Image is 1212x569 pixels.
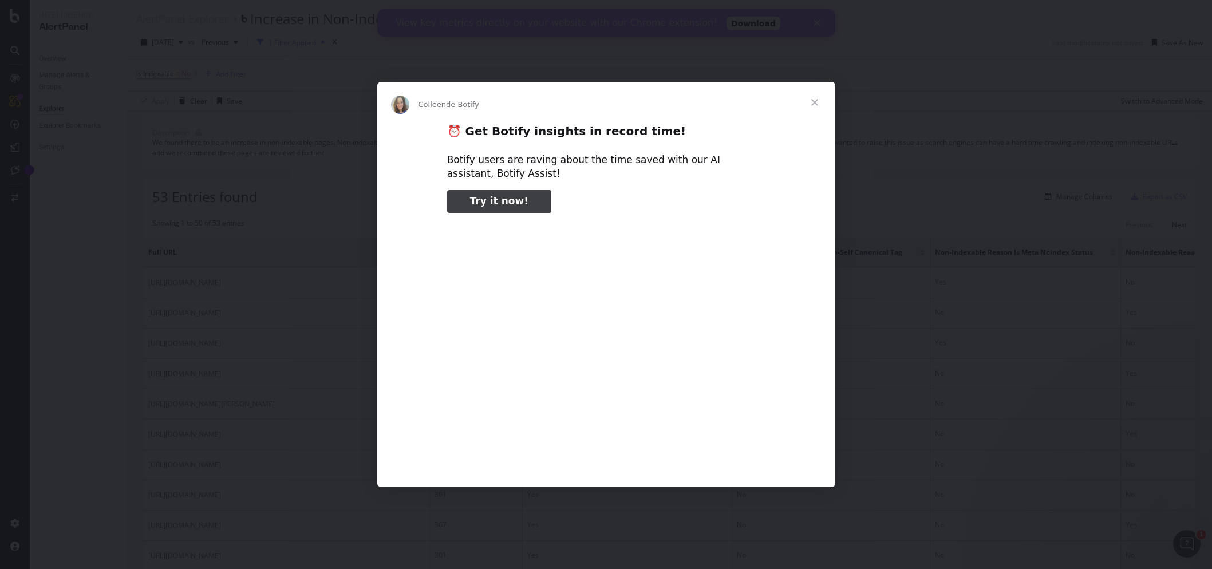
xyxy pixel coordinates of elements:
video: Regarder la vidéo [368,223,845,461]
span: Fermer [794,82,835,123]
span: Try it now! [470,195,528,207]
div: View key metrics directly on your website with our Chrome extension! [18,8,340,19]
a: Download [349,7,403,21]
img: Profile image for Colleen [391,96,409,114]
span: Colleen [419,100,447,109]
div: Fermer [436,10,448,17]
a: Try it now! [447,190,551,213]
h2: ⏰ Get Botify insights in record time! [447,124,765,145]
span: de Botify [446,100,479,109]
div: Botify users are raving about the time saved with our AI assistant, Botify Assist! [447,153,765,181]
